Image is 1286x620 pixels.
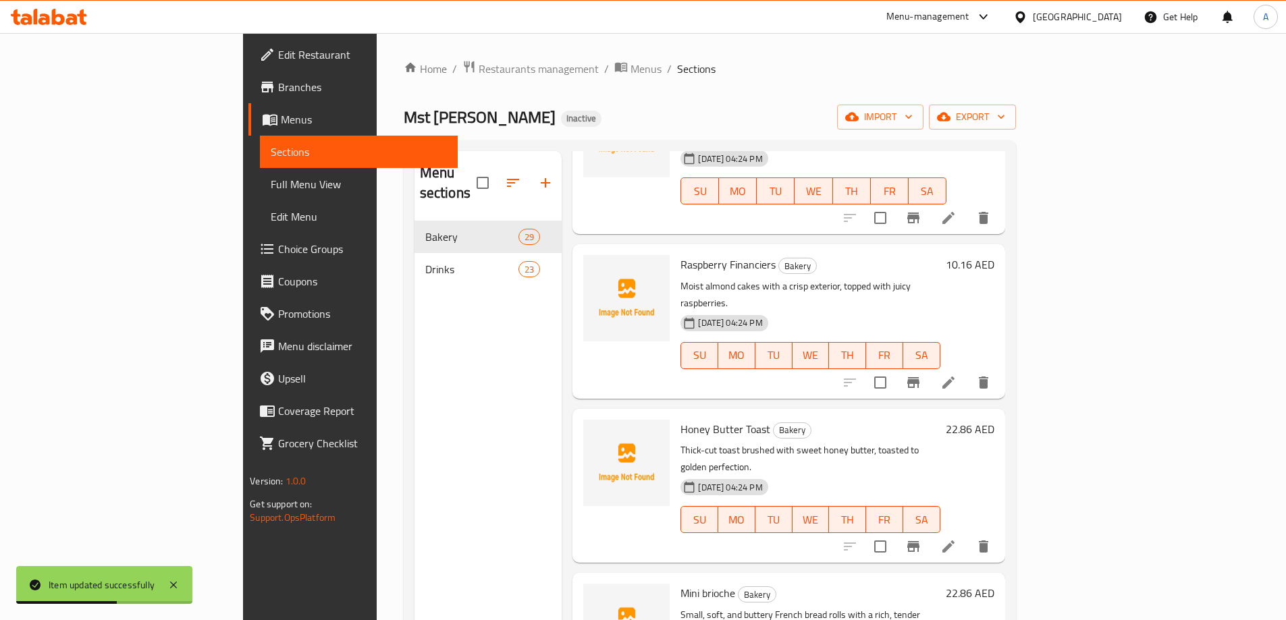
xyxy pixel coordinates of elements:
span: Coupons [278,273,447,289]
div: Drinks23 [414,253,562,285]
button: TH [829,342,866,369]
button: Add section [529,167,562,199]
a: Edit menu item [940,374,957,391]
span: Edit Restaurant [278,47,447,63]
a: Support.OpsPlatform [250,509,336,526]
button: SU [680,506,718,533]
a: Promotions [248,298,458,330]
h6: 22.86 AED [946,420,994,439]
span: Branches [278,79,447,95]
span: WE [798,510,824,530]
span: Bakery [779,258,816,274]
a: Menus [248,103,458,136]
span: MO [724,345,750,365]
span: FR [872,345,898,365]
span: A [1263,9,1268,24]
span: Drinks [425,261,518,277]
span: Get support on: [250,495,312,513]
span: TU [762,181,789,201]
p: Moist almond cakes with a crisp exterior, topped with juicy raspberries. [680,278,940,312]
div: [GEOGRAPHIC_DATA] [1033,9,1122,24]
button: MO [718,342,755,369]
button: TU [755,506,793,533]
div: Menu-management [886,9,969,25]
span: Edit Menu [271,208,447,225]
span: 23 [519,263,539,276]
button: SA [909,177,946,204]
span: MO [724,510,750,530]
span: FR [872,510,898,530]
p: Thick-cut toast brushed with sweet honey butter, toasted to golden perfection. [680,442,940,476]
a: Menu disclaimer [248,330,458,362]
a: Edit menu item [940,210,957,226]
span: import [848,109,913,125]
button: WE [793,506,830,533]
button: delete [967,366,1000,399]
div: Item updated successfully [49,577,155,592]
a: Edit menu item [940,538,957,555]
span: Bakery [739,587,776,602]
div: Inactive [561,111,601,127]
span: 29 [519,231,539,244]
a: Restaurants management [462,60,599,78]
span: Honey Butter Toast [680,419,770,439]
span: WE [800,181,827,201]
button: FR [871,177,909,204]
span: Full Menu View [271,176,447,192]
a: Choice Groups [248,233,458,265]
span: SU [687,510,713,530]
div: items [518,229,540,245]
span: [DATE] 04:24 PM [693,152,768,165]
button: Branch-specific-item [897,366,930,399]
button: WE [793,342,830,369]
button: MO [719,177,757,204]
button: FR [866,342,903,369]
div: Bakery [773,422,811,439]
button: SA [903,342,940,369]
button: Branch-specific-item [897,530,930,563]
span: TH [834,510,861,530]
span: Bakery [425,229,518,245]
button: Branch-specific-item [897,202,930,234]
span: Menus [281,111,447,128]
span: Restaurants management [479,61,599,77]
li: / [604,61,609,77]
span: SA [914,181,941,201]
span: Select all sections [468,169,497,197]
button: TU [757,177,795,204]
h6: 10.16 AED [946,255,994,274]
span: TH [838,181,865,201]
span: Sort sections [497,167,529,199]
span: Bakery [774,422,811,438]
span: Upsell [278,370,447,387]
a: Grocery Checklist [248,427,458,459]
button: delete [967,530,1000,563]
nav: Menu sections [414,215,562,291]
span: TU [761,345,787,365]
button: SA [903,506,940,533]
a: Menus [614,60,662,78]
div: items [518,261,540,277]
button: WE [795,177,832,204]
span: Menus [631,61,662,77]
button: export [929,105,1016,130]
span: SU [687,345,713,365]
span: Select to update [866,368,894,397]
span: Mini brioche [680,583,735,603]
button: TH [833,177,871,204]
a: Coupons [248,265,458,298]
span: SU [687,181,714,201]
span: Menu disclaimer [278,338,447,354]
span: Raspberry Financiers [680,254,776,275]
div: Bakery29 [414,221,562,253]
span: Promotions [278,306,447,322]
button: MO [718,506,755,533]
span: SA [909,345,935,365]
span: SA [909,510,935,530]
span: Mst [PERSON_NAME] [404,102,556,132]
span: Choice Groups [278,241,447,257]
img: Honey Butter Toast [583,420,670,506]
span: Select to update [866,532,894,561]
